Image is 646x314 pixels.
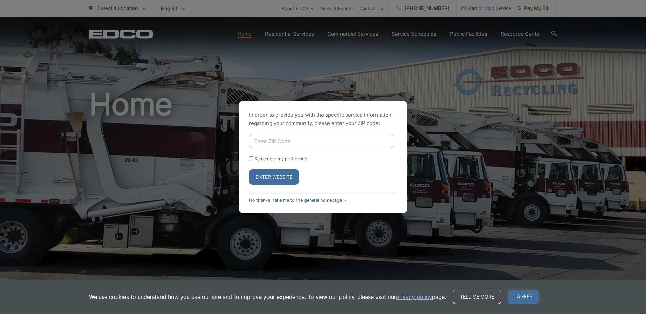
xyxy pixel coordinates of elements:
[249,198,346,203] a: No thanks, take me to the general homepage >
[89,293,446,301] p: We use cookies to understand how you use our site and to improve your experience. To view our pol...
[453,290,501,304] a: Tell me more
[249,134,394,148] input: Enter ZIP Code
[255,156,307,161] label: Remember my preference
[249,111,397,127] p: In order to provide you with the specific service information regarding your community, please en...
[249,169,299,185] button: Enter Website
[508,290,539,304] span: I agree
[396,293,432,301] a: privacy policy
